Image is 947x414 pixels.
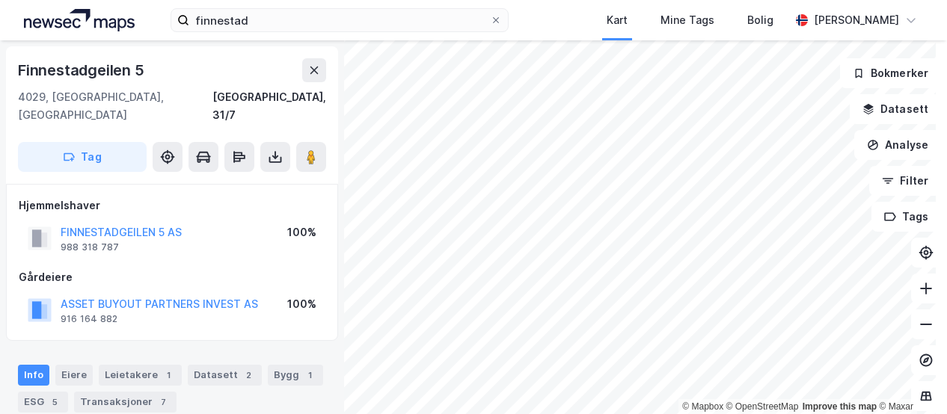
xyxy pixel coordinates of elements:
[18,392,68,413] div: ESG
[871,202,941,232] button: Tags
[61,241,119,253] div: 988 318 787
[869,166,941,196] button: Filter
[747,11,773,29] div: Bolig
[854,130,941,160] button: Analyse
[189,9,490,31] input: Søk på adresse, matrikkel, gårdeiere, leietakere eller personer
[47,395,62,410] div: 5
[61,313,117,325] div: 916 164 882
[726,401,799,412] a: OpenStreetMap
[287,295,316,313] div: 100%
[872,342,947,414] iframe: Chat Widget
[661,11,714,29] div: Mine Tags
[682,401,723,412] a: Mapbox
[212,88,326,124] div: [GEOGRAPHIC_DATA], 31/7
[99,365,182,386] div: Leietakere
[18,365,49,386] div: Info
[850,94,941,124] button: Datasett
[55,365,93,386] div: Eiere
[19,268,325,286] div: Gårdeiere
[840,58,941,88] button: Bokmerker
[302,368,317,383] div: 1
[872,342,947,414] div: Kontrollprogram for chat
[814,11,899,29] div: [PERSON_NAME]
[19,197,325,214] div: Hjemmelshaver
[607,11,628,29] div: Kart
[24,9,135,31] img: logo.a4113a55bc3d86da70a041830d287a7e.svg
[287,223,316,241] div: 100%
[241,368,256,383] div: 2
[18,142,147,172] button: Tag
[161,368,176,383] div: 1
[74,392,177,413] div: Transaksjoner
[156,395,171,410] div: 7
[803,401,877,412] a: Improve this map
[18,58,147,82] div: Finnestadgeilen 5
[18,88,212,124] div: 4029, [GEOGRAPHIC_DATA], [GEOGRAPHIC_DATA]
[188,365,262,386] div: Datasett
[268,365,323,386] div: Bygg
